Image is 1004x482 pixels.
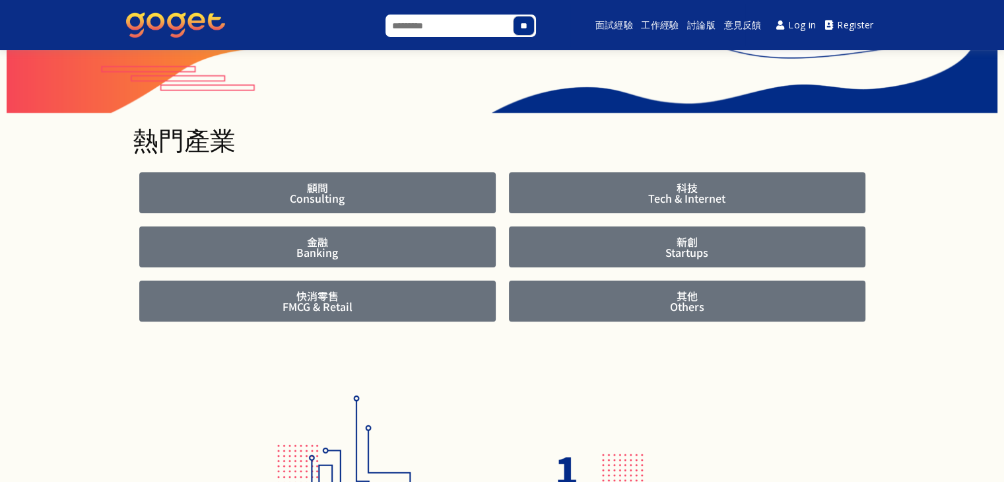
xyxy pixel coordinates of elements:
span: 科技 Tech & Internet [648,182,725,203]
span: 顧問 Consulting [290,182,345,203]
a: 快消零售FMCG & Retail [139,281,496,322]
a: 金融Banking [139,226,496,267]
img: GoGet [126,13,225,38]
nav: Main menu [570,4,878,46]
a: Register [820,11,879,40]
a: 顧問Consulting [139,172,496,213]
span: 快消零售 FMCG & Retail [283,291,352,312]
a: 意見反饋 [722,4,764,46]
a: 討論版 [685,4,717,46]
a: Log in [772,11,820,40]
span: 其他 Others [670,291,704,312]
a: 面試經驗 [593,4,635,46]
span: 新創 Startups [665,236,708,258]
a: 工作經驗 [640,4,681,46]
h1: 熱門產業 [133,127,872,153]
a: 其他Others [509,281,865,322]
span: 金融 Banking [296,236,338,258]
a: 科技Tech & Internet [509,172,865,213]
a: 新創Startups [509,226,865,267]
